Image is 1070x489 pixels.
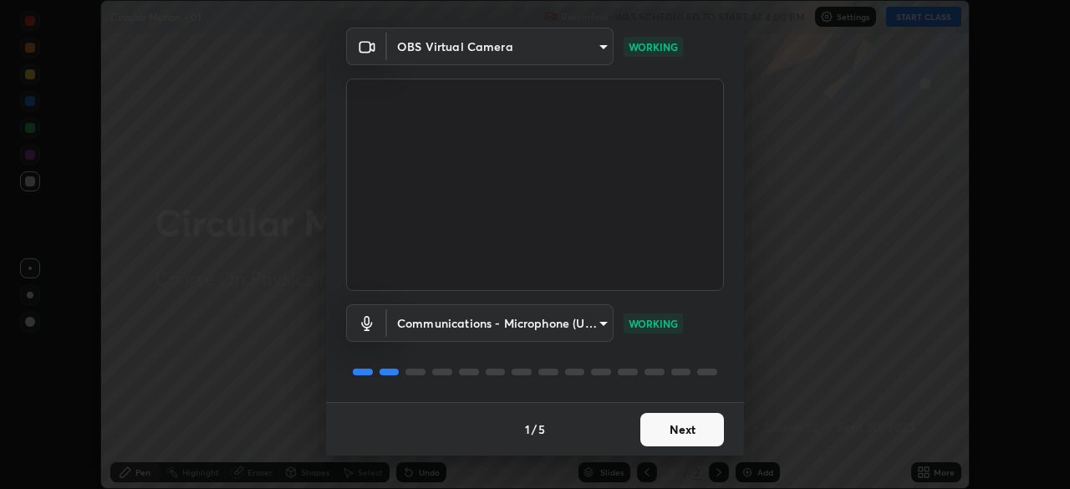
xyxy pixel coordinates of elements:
p: WORKING [629,316,678,331]
h4: 1 [525,420,530,438]
h4: / [532,420,537,438]
button: Next [640,413,724,446]
div: OBS Virtual Camera [387,28,614,65]
p: WORKING [629,39,678,54]
div: OBS Virtual Camera [387,304,614,342]
h4: 5 [538,420,545,438]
